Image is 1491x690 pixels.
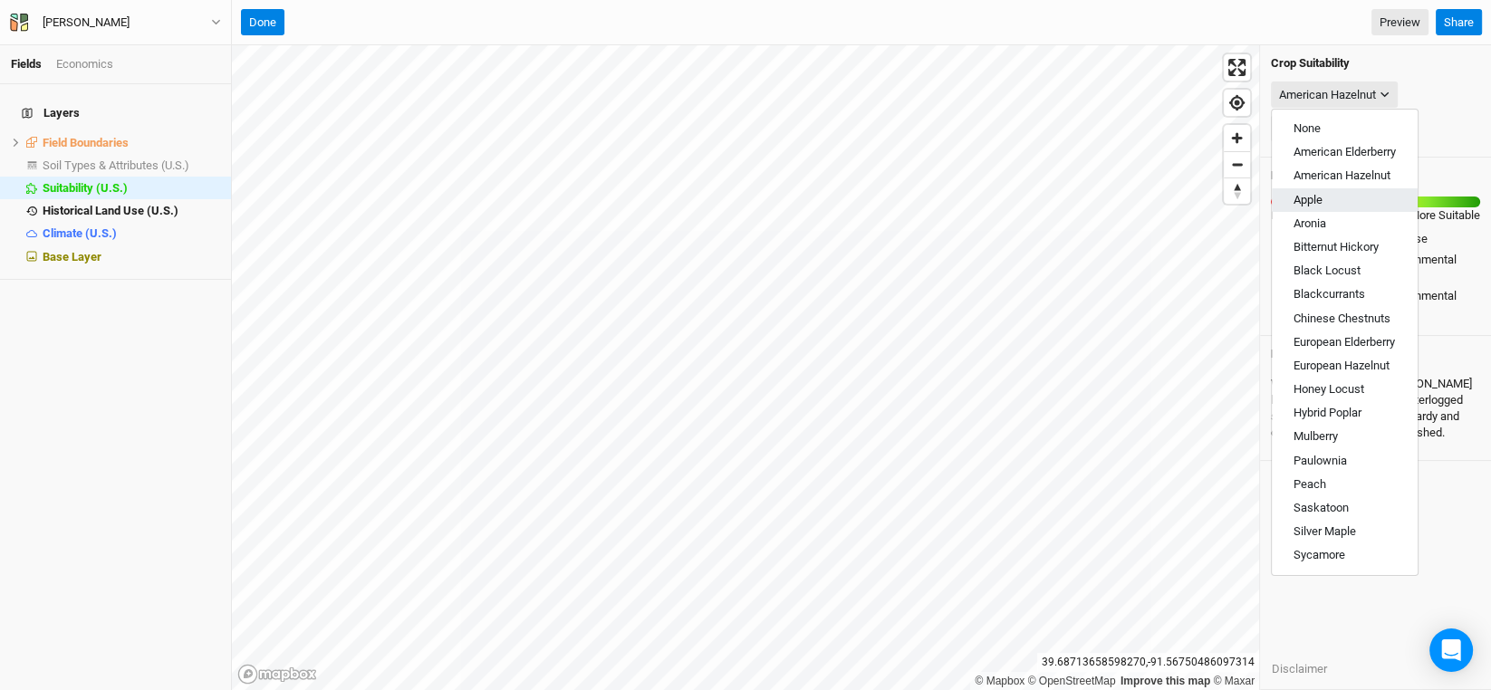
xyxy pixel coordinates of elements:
span: Base Layer [43,250,101,264]
span: Apple [1294,193,1323,206]
div: Field Boundaries [43,136,220,150]
a: Fields [11,57,42,71]
span: Zoom out [1224,152,1250,177]
div: [PERSON_NAME] [43,14,130,32]
div: Climate (U.S.) [43,226,220,241]
span: European Hazelnut [1294,359,1390,372]
div: 39.68713658598270 , -91.56750486097314 [1037,653,1259,672]
div: Base Layer [43,250,220,264]
a: Improve this map [1121,675,1210,687]
button: [PERSON_NAME] [9,13,222,33]
span: Black Locust [1294,264,1361,277]
span: Suitability (U.S.) [43,181,128,195]
div: Economics [56,56,113,72]
canvas: Map [232,45,1259,690]
span: Blackcurrants [1294,287,1365,301]
div: Open Intercom Messenger [1429,628,1473,672]
span: None [1294,121,1321,135]
a: Preview [1371,9,1428,36]
span: Chinese Chestnuts [1294,311,1390,325]
button: Reset bearing to north [1224,177,1250,204]
button: American Hazelnut [1271,81,1398,109]
button: Share [1436,9,1482,36]
h4: Layers [11,95,220,131]
button: Zoom in [1224,125,1250,151]
span: Paulownia [1294,454,1347,467]
div: American Hazelnut [1279,86,1376,104]
span: Silver Maple [1294,524,1356,538]
span: Peach [1294,477,1326,491]
span: Aronia [1294,216,1326,230]
div: More Suitable [1409,207,1480,224]
span: Field Boundaries [43,136,129,149]
span: Saskatoon [1294,501,1349,514]
a: Mapbox logo [237,664,317,685]
span: Mulberry [1294,429,1338,443]
a: OpenStreetMap [1028,675,1116,687]
div: Amy Lehenbauer [43,14,130,32]
div: Soil Types & Attributes (U.S.) [43,158,220,173]
span: Bitternut Hickory [1294,240,1379,254]
a: Mapbox [975,675,1024,687]
button: Enter fullscreen [1224,54,1250,81]
span: Hybrid Poplar [1294,406,1361,419]
span: American Elderberry [1294,145,1396,158]
button: Find my location [1224,90,1250,116]
span: Climate (U.S.) [43,226,117,240]
a: Maxar [1213,675,1255,687]
span: American Hazelnut [1294,168,1390,182]
span: Soil Types & Attributes (U.S.) [43,158,189,172]
h4: Crop Suitability [1271,56,1480,71]
span: Sycamore [1294,548,1345,561]
span: Historical Land Use (U.S.) [43,204,178,217]
span: European Elderberry [1294,335,1395,349]
button: Zoom out [1224,151,1250,177]
button: Done [241,9,284,36]
div: Historical Land Use (U.S.) [43,204,220,218]
button: Disclaimer [1271,659,1328,679]
span: Honey Locust [1294,382,1364,396]
div: Suitability (U.S.) [43,181,220,196]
